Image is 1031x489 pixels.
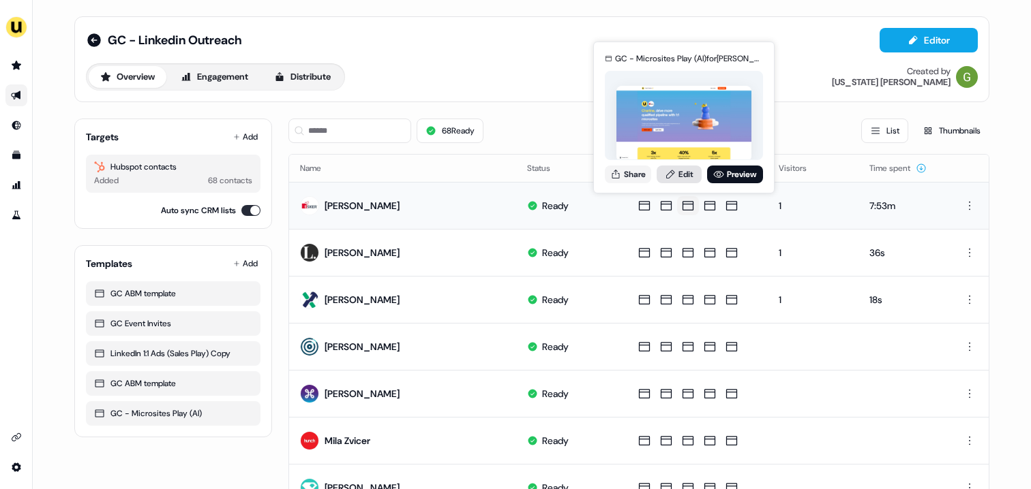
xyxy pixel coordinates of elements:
div: 1 [779,199,848,212]
img: Georgia [956,66,978,88]
div: GC Event Invites [94,317,252,330]
div: Mila Zvicer [325,434,370,447]
a: Go to Inbound [5,114,27,136]
div: [PERSON_NAME] [325,387,400,400]
button: Engagement [169,66,260,88]
div: Ready [542,387,569,400]
button: Share [605,165,651,183]
a: Go to integrations [5,426,27,448]
button: Time spent [869,156,927,180]
div: [US_STATE] [PERSON_NAME] [832,77,951,88]
a: Go to experiments [5,204,27,226]
div: Targets [86,130,119,144]
a: Go to integrations [5,456,27,478]
button: Visitors [779,156,823,180]
div: Templates [86,257,132,270]
a: Preview [707,165,763,183]
button: Name [300,156,338,180]
button: Distribute [263,66,342,88]
div: Ready [542,434,569,447]
a: Go to prospects [5,54,27,76]
a: Go to attribution [5,174,27,196]
button: Thumbnails [914,119,989,143]
div: GC - Microsites Play (AI) [94,407,252,420]
div: [PERSON_NAME] [325,199,400,212]
div: Ready [542,293,569,306]
button: Add [230,127,260,146]
div: Ready [542,246,569,259]
div: Created by [907,66,951,77]
a: Editor [880,35,978,49]
div: [PERSON_NAME] [325,293,400,306]
div: GC ABM template [94,377,252,390]
button: Overview [89,66,166,88]
div: 7:53m [869,199,936,212]
div: 18s [869,293,936,306]
div: Added [94,174,119,187]
label: Auto sync CRM lists [161,204,236,217]
button: Editor [880,28,978,52]
div: 1 [779,246,848,259]
div: [PERSON_NAME] [325,246,400,259]
img: asset preview [616,86,751,161]
div: GC ABM template [94,287,252,300]
button: 68Ready [417,119,483,143]
button: Add [230,254,260,273]
a: Go to templates [5,144,27,166]
div: 1 [779,293,848,306]
a: Edit [657,165,702,183]
div: GC - Microsites Play (AI) for [PERSON_NAME] [615,52,763,65]
div: Hubspot contacts [94,160,252,174]
div: 36s [869,246,936,259]
div: Ready [542,199,569,212]
div: 68 contacts [208,174,252,187]
div: [PERSON_NAME] [325,340,400,353]
button: List [861,119,908,143]
div: LinkedIn 1:1 Ads (Sales Play) Copy [94,347,252,360]
a: Go to outbound experience [5,84,27,106]
span: GC - Linkedin Outreach [108,32,241,48]
div: Ready [542,340,569,353]
button: Status [527,156,567,180]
